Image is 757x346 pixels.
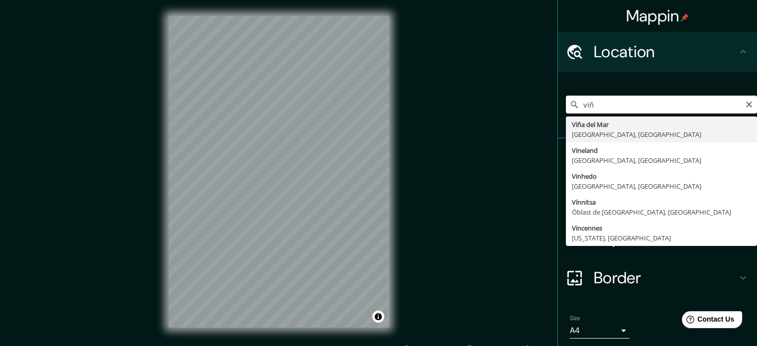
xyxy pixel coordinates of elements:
[572,171,751,181] div: Vinhedo
[572,181,751,191] div: [GEOGRAPHIC_DATA], [GEOGRAPHIC_DATA]
[572,155,751,165] div: [GEOGRAPHIC_DATA], [GEOGRAPHIC_DATA]
[566,96,757,114] input: Pick your city or area
[681,13,689,21] img: pin-icon.png
[626,6,689,26] h4: Mappin
[668,307,746,335] iframe: Help widget launcher
[558,258,757,298] div: Border
[572,207,751,217] div: Óblast de [GEOGRAPHIC_DATA], [GEOGRAPHIC_DATA]
[572,119,751,129] div: Viña del Mar
[558,218,757,258] div: Layout
[572,145,751,155] div: Vineland
[572,197,751,207] div: Vínnitsa
[372,311,384,323] button: Toggle attribution
[594,228,737,248] h4: Layout
[572,233,751,243] div: [US_STATE], [GEOGRAPHIC_DATA]
[558,32,757,72] div: Location
[169,16,389,328] canvas: Map
[558,138,757,178] div: Pins
[572,223,751,233] div: Vincennes
[745,99,753,109] button: Clear
[570,314,580,323] label: Size
[572,129,751,139] div: [GEOGRAPHIC_DATA], [GEOGRAPHIC_DATA]
[594,268,737,288] h4: Border
[558,178,757,218] div: Style
[594,42,737,62] h4: Location
[570,323,630,339] div: A4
